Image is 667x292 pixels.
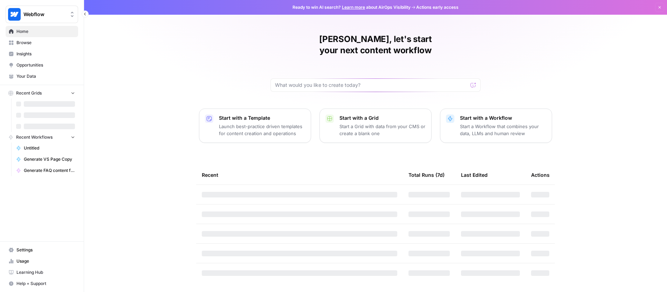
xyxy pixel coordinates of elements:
p: Start with a Grid [339,114,426,121]
span: Webflow [23,11,66,18]
button: Workspace: Webflow [6,6,78,23]
button: Recent Workflows [6,132,78,142]
input: What would you like to create today? [275,82,468,89]
span: Usage [16,258,75,264]
h1: [PERSON_NAME], let's start your next content workflow [270,34,481,56]
span: Browse [16,40,75,46]
a: Generate FAQ content for AEO [Product/Features] [13,165,78,176]
p: Start a Workflow that combines your data, LLMs and human review [460,123,546,137]
span: Actions early access [416,4,459,11]
p: Start with a Template [219,114,305,121]
span: Help + Support [16,280,75,287]
span: Opportunities [16,62,75,68]
button: Start with a GridStart a Grid with data from your CMS or create a blank one [319,109,432,143]
span: Untitled [24,145,75,151]
span: Recent Grids [16,90,42,96]
a: Opportunities [6,60,78,71]
div: Total Runs (7d) [408,165,445,185]
a: Browse [6,37,78,48]
a: Learning Hub [6,267,78,278]
button: Start with a WorkflowStart a Workflow that combines your data, LLMs and human review [440,109,552,143]
p: Start a Grid with data from your CMS or create a blank one [339,123,426,137]
span: Learning Hub [16,269,75,276]
img: Webflow Logo [8,8,21,21]
div: Actions [531,165,550,185]
span: Generate VS Page Copy [24,156,75,162]
span: Ready to win AI search? about AirOps Visibility [293,4,411,11]
span: Home [16,28,75,35]
div: Recent [202,165,397,185]
button: Start with a TemplateLaunch best-practice driven templates for content creation and operations [199,109,311,143]
a: Your Data [6,71,78,82]
span: Generate FAQ content for AEO [Product/Features] [24,167,75,174]
a: Home [6,26,78,37]
a: Learn more [342,5,365,10]
a: Settings [6,244,78,256]
span: Settings [16,247,75,253]
a: Insights [6,48,78,60]
p: Launch best-practice driven templates for content creation and operations [219,123,305,137]
a: Generate VS Page Copy [13,154,78,165]
span: Your Data [16,73,75,79]
span: Recent Workflows [16,134,53,140]
p: Start with a Workflow [460,114,546,121]
div: Last Edited [461,165,488,185]
span: Insights [16,51,75,57]
a: Usage [6,256,78,267]
button: Recent Grids [6,88,78,98]
a: Untitled [13,142,78,154]
button: Help + Support [6,278,78,289]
